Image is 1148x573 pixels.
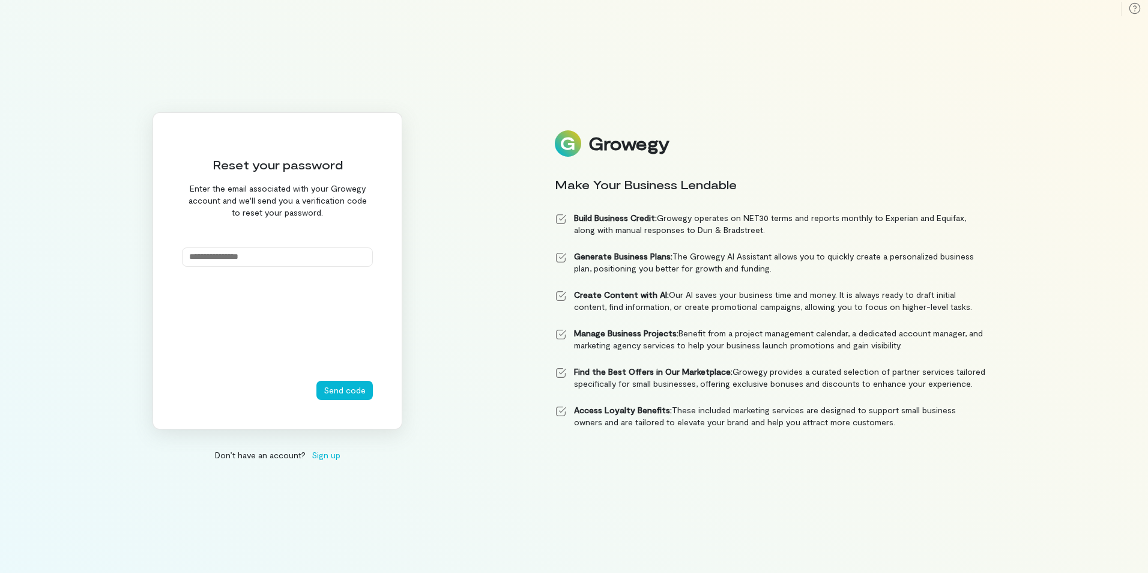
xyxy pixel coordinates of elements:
[555,176,986,193] div: Make Your Business Lendable
[316,381,373,400] button: Send code
[574,251,672,261] strong: Generate Business Plans:
[588,133,669,154] div: Growegy
[182,156,373,173] div: Reset your password
[555,130,581,157] img: Logo
[555,404,986,428] li: These included marketing services are designed to support small business owners and are tailored ...
[574,290,669,300] strong: Create Content with AI:
[574,366,733,377] strong: Find the Best Offers in Our Marketplace:
[555,366,986,390] li: Growegy provides a curated selection of partner services tailored specifically for small business...
[555,327,986,351] li: Benefit from a project management calendar, a dedicated account manager, and marketing agency ser...
[574,405,672,415] strong: Access Loyalty Benefits:
[153,449,402,461] div: Don’t have an account?
[312,449,340,461] span: Sign up
[555,212,986,236] li: Growegy operates on NET30 terms and reports monthly to Experian and Equifax, along with manual re...
[182,183,373,219] div: Enter the email associated with your Growegy account and we'll send you a verification code to re...
[555,289,986,313] li: Our AI saves your business time and money. It is always ready to draft initial content, find info...
[574,328,678,338] strong: Manage Business Projects:
[555,250,986,274] li: The Growegy AI Assistant allows you to quickly create a personalized business plan, positioning y...
[574,213,657,223] strong: Build Business Credit:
